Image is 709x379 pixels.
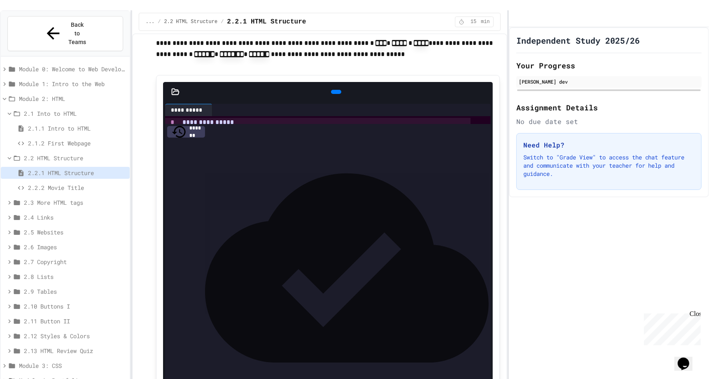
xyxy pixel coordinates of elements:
span: 2.2 HTML Structure [164,19,218,25]
span: 15 [467,19,480,25]
span: Module 3: CSS [19,361,126,370]
h1: Independent Study 2025/26 [516,35,640,46]
h2: Your Progress [516,60,702,71]
span: 2.8 Lists [24,272,126,281]
span: min [481,19,490,25]
h3: Need Help? [523,140,695,150]
span: / [221,19,224,25]
span: 2.9 Tables [24,287,126,296]
span: ... [146,19,155,25]
span: Module 2: HTML [19,94,126,103]
span: 2.7 Copyright [24,257,126,266]
span: Back to Teams [68,21,87,47]
span: 2.5 Websites [24,228,126,236]
p: Switch to "Grade View" to access the chat feature and communicate with your teacher for help and ... [523,153,695,178]
span: Module 1: Intro to the Web [19,80,126,88]
span: 2.11 Button II [24,317,126,325]
iframe: chat widget [674,346,701,371]
span: 2.3 More HTML tags [24,198,126,207]
div: No due date set [516,117,702,126]
div: Chat with us now!Close [3,3,57,52]
span: 2.2.1 HTML Structure [28,168,126,177]
iframe: chat widget [641,310,701,345]
span: 2.1.2 First Webpage [28,139,126,147]
button: Back to Teams [7,16,123,51]
span: 2.2.1 HTML Structure [227,17,306,27]
span: 2.12 Styles & Colors [24,332,126,340]
h2: Assignment Details [516,102,702,113]
span: Module 0: Welcome to Web Development [19,65,126,73]
span: 2.13 HTML Review Quiz [24,346,126,355]
span: 2.10 Buttons I [24,302,126,311]
span: 2.6 Images [24,243,126,251]
span: / [158,19,161,25]
span: 2.2.2 Movie Title [28,183,126,192]
span: 2.4 Links [24,213,126,222]
span: 2.1 Into to HTML [24,109,126,118]
div: [PERSON_NAME] dev [519,78,699,85]
span: 2.2 HTML Structure [24,154,126,162]
span: 2.1.1 Intro to HTML [28,124,126,133]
